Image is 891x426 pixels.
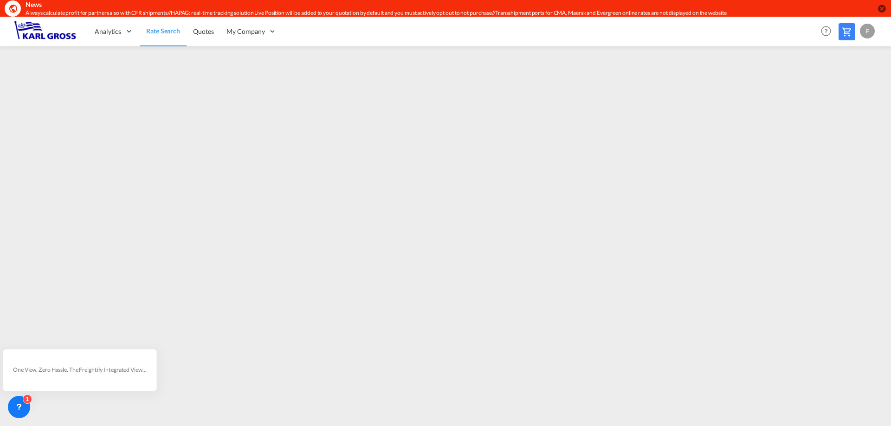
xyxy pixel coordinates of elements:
[88,16,140,46] div: Analytics
[8,4,18,13] md-icon: icon-earth
[226,27,265,36] span: My Company
[146,27,180,35] span: Rate Search
[193,27,213,35] span: Quotes
[818,23,834,39] span: Help
[818,23,839,40] div: Help
[26,9,754,17] div: Always calculate profit for partners also with CFR shipments//HAPAG: real-time tracking solution ...
[877,4,886,13] button: icon-close-circle
[220,16,283,46] div: My Company
[860,24,875,38] div: F
[95,27,121,36] span: Analytics
[187,16,220,46] a: Quotes
[14,21,77,42] img: 3269c73066d711f095e541db4db89301.png
[140,16,187,46] a: Rate Search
